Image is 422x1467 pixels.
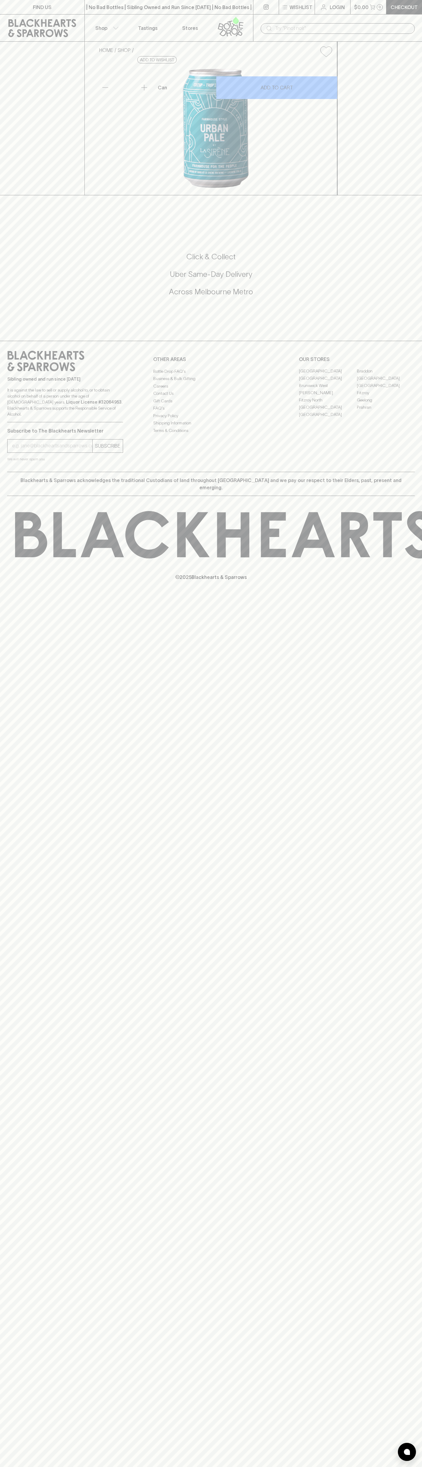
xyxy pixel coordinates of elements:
[12,477,410,491] p: Blackhearts & Sparrows acknowledges the traditional Custodians of land throughout [GEOGRAPHIC_DAT...
[7,456,123,462] p: We will never spam you
[12,441,92,451] input: e.g. jane@blackheartsandsparrows.com.au
[182,24,198,32] p: Stores
[318,44,335,59] button: Add to wishlist
[404,1449,410,1455] img: bubble-icon
[153,412,269,419] a: Privacy Policy
[299,382,357,389] a: Brunswick West
[85,14,127,41] button: Shop
[158,84,167,91] p: Can
[261,84,293,91] p: ADD TO CART
[290,4,313,11] p: Wishlist
[66,400,122,404] strong: Liquor License #32064953
[153,356,269,363] p: OTHER AREAS
[118,47,131,53] a: SHOP
[7,269,415,279] h5: Uber Same-Day Delivery
[299,356,415,363] p: OUR STORES
[391,4,418,11] p: Checkout
[379,5,381,9] p: 0
[153,390,269,397] a: Contact Us
[357,404,415,411] a: Prahran
[299,397,357,404] a: Fitzroy North
[153,368,269,375] a: Bottle Drop FAQ's
[7,252,415,262] h5: Click & Collect
[33,4,52,11] p: FIND US
[99,47,113,53] a: HOME
[275,24,410,33] input: Try "Pinot noir"
[357,397,415,404] a: Geelong
[153,420,269,427] a: Shipping Information
[169,14,211,41] a: Stores
[153,427,269,434] a: Terms & Conditions
[357,382,415,389] a: [GEOGRAPHIC_DATA]
[299,411,357,418] a: [GEOGRAPHIC_DATA]
[94,62,337,195] img: 39064.png
[330,4,345,11] p: Login
[153,382,269,390] a: Careers
[7,427,123,434] p: Subscribe to The Blackhearts Newsletter
[7,387,123,417] p: It is against the law to sell or supply alcohol to, or to obtain alcohol on behalf of a person un...
[299,404,357,411] a: [GEOGRAPHIC_DATA]
[354,4,369,11] p: $0.00
[93,439,123,452] button: SUBSCRIBE
[155,81,216,94] div: Can
[357,368,415,375] a: Braddon
[299,389,357,397] a: [PERSON_NAME]
[95,24,107,32] p: Shop
[153,405,269,412] a: FAQ's
[7,287,415,297] h5: Across Melbourne Metro
[153,375,269,382] a: Business & Bulk Gifting
[357,389,415,397] a: Fitzroy
[357,375,415,382] a: [GEOGRAPHIC_DATA]
[299,375,357,382] a: [GEOGRAPHIC_DATA]
[7,376,123,382] p: Sibling owned and run since [DATE]
[7,228,415,329] div: Call to action block
[299,368,357,375] a: [GEOGRAPHIC_DATA]
[138,24,157,32] p: Tastings
[127,14,169,41] a: Tastings
[216,76,337,99] button: ADD TO CART
[95,442,120,449] p: SUBSCRIBE
[153,397,269,404] a: Gift Cards
[137,56,177,63] button: Add to wishlist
